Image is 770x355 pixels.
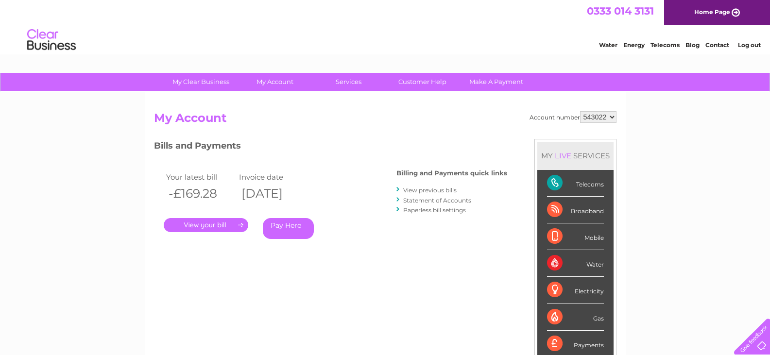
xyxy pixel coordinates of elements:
th: [DATE] [237,184,309,203]
a: Make A Payment [456,73,536,91]
th: -£169.28 [164,184,237,203]
td: Invoice date [237,170,309,184]
a: Energy [623,41,645,49]
div: Clear Business is a trading name of Verastar Limited (registered in [GEOGRAPHIC_DATA] No. 3667643... [156,5,615,47]
a: Log out [738,41,761,49]
a: View previous bills [403,186,457,194]
a: My Account [235,73,315,91]
h2: My Account [154,111,616,130]
a: Services [308,73,389,91]
div: Water [547,250,604,277]
div: Telecoms [547,170,604,197]
div: LIVE [553,151,573,160]
a: . [164,218,248,232]
div: MY SERVICES [537,142,614,169]
a: 0333 014 3131 [587,5,654,17]
td: Your latest bill [164,170,237,184]
div: Account number [530,111,616,123]
a: Paperless bill settings [403,206,466,214]
div: Mobile [547,223,604,250]
a: Customer Help [382,73,462,91]
a: Statement of Accounts [403,197,471,204]
a: Telecoms [650,41,680,49]
a: My Clear Business [161,73,241,91]
div: Broadband [547,197,604,223]
div: Gas [547,304,604,331]
h4: Billing and Payments quick links [396,169,507,177]
img: logo.png [27,25,76,55]
h3: Bills and Payments [154,139,507,156]
a: Contact [705,41,729,49]
a: Blog [685,41,700,49]
a: Pay Here [263,218,314,239]
div: Electricity [547,277,604,304]
a: Water [599,41,617,49]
